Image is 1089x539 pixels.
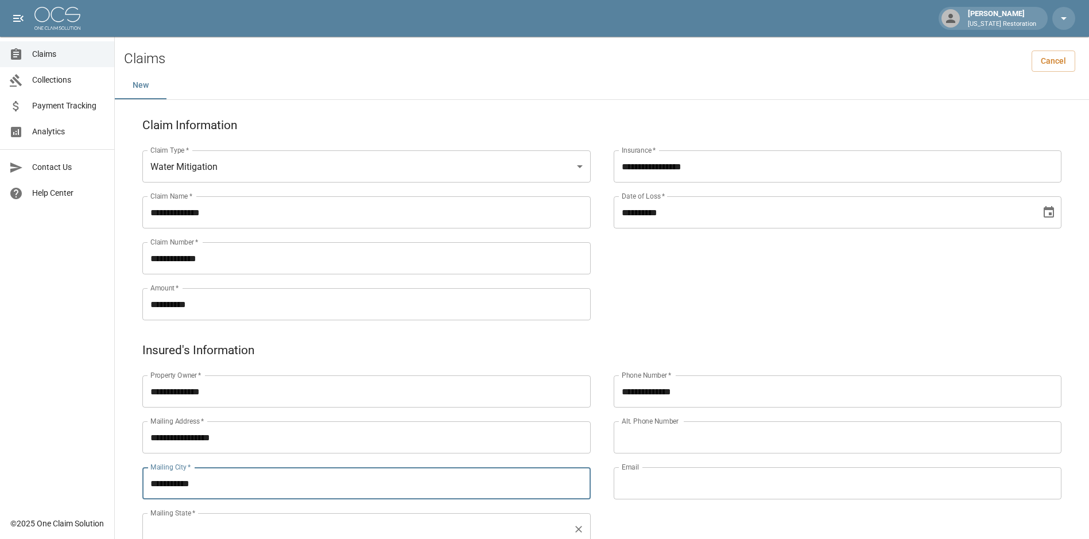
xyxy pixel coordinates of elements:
[10,518,104,529] div: © 2025 One Claim Solution
[150,237,198,247] label: Claim Number
[32,126,105,138] span: Analytics
[32,48,105,60] span: Claims
[150,462,191,472] label: Mailing City
[1032,51,1075,72] a: Cancel
[622,145,656,155] label: Insurance
[34,7,80,30] img: ocs-logo-white-transparent.png
[115,72,1089,99] div: dynamic tabs
[150,416,204,426] label: Mailing Address
[150,508,195,518] label: Mailing State
[150,370,201,380] label: Property Owner
[963,8,1041,29] div: [PERSON_NAME]
[968,20,1036,29] p: [US_STATE] Restoration
[124,51,165,67] h2: Claims
[622,462,639,472] label: Email
[571,521,587,537] button: Clear
[622,191,665,201] label: Date of Loss
[622,370,671,380] label: Phone Number
[115,72,166,99] button: New
[1037,201,1060,224] button: Choose date, selected date is Jul 28, 2025
[32,74,105,86] span: Collections
[142,150,591,183] div: Water Mitigation
[150,145,189,155] label: Claim Type
[7,7,30,30] button: open drawer
[32,100,105,112] span: Payment Tracking
[32,187,105,199] span: Help Center
[150,191,192,201] label: Claim Name
[150,283,179,293] label: Amount
[32,161,105,173] span: Contact Us
[622,416,679,426] label: Alt. Phone Number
